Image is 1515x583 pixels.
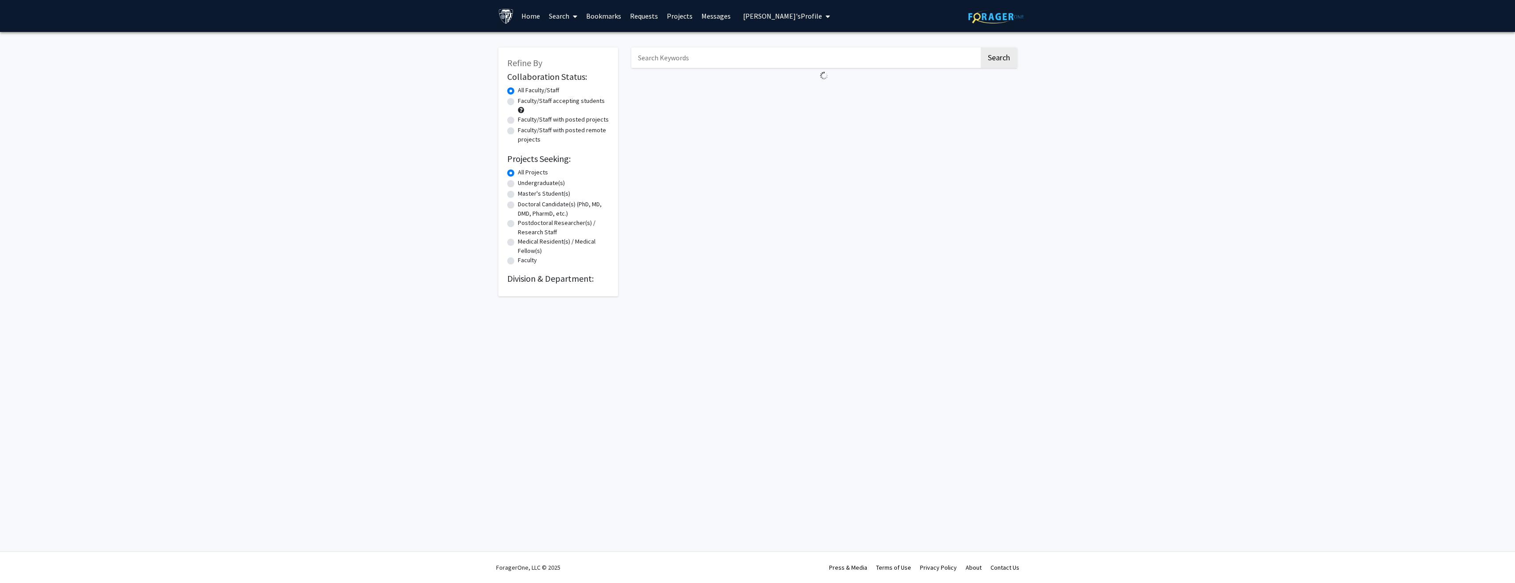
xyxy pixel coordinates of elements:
span: [PERSON_NAME]'s Profile [743,12,822,20]
img: Johns Hopkins University Logo [498,8,514,24]
label: Faculty/Staff accepting students [518,96,605,106]
a: About [966,563,982,571]
a: Press & Media [829,563,867,571]
a: Home [517,0,544,32]
a: Projects [662,0,697,32]
label: Medical Resident(s) / Medical Fellow(s) [518,237,609,256]
label: All Faculty/Staff [518,86,559,95]
a: Bookmarks [582,0,626,32]
h2: Division & Department: [507,273,609,284]
input: Search Keywords [631,47,979,68]
a: Contact Us [990,563,1019,571]
label: Doctoral Candidate(s) (PhD, MD, DMD, PharmD, etc.) [518,200,609,218]
a: Terms of Use [876,563,911,571]
label: Master's Student(s) [518,189,570,198]
label: All Projects [518,168,548,177]
button: Search [981,47,1017,68]
span: Refine By [507,57,542,68]
a: Requests [626,0,662,32]
label: Faculty/Staff with posted projects [518,115,609,124]
label: Undergraduate(s) [518,178,565,188]
h2: Projects Seeking: [507,154,609,164]
div: ForagerOne, LLC © 2025 [496,552,560,583]
a: Messages [697,0,735,32]
label: Postdoctoral Researcher(s) / Research Staff [518,218,609,237]
h2: Collaboration Status: [507,71,609,82]
img: Loading [816,68,832,83]
nav: Page navigation [631,83,1017,104]
label: Faculty [518,256,537,265]
a: Search [544,0,582,32]
img: ForagerOne Logo [968,10,1024,24]
label: Faculty/Staff with posted remote projects [518,126,609,144]
a: Privacy Policy [920,563,957,571]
